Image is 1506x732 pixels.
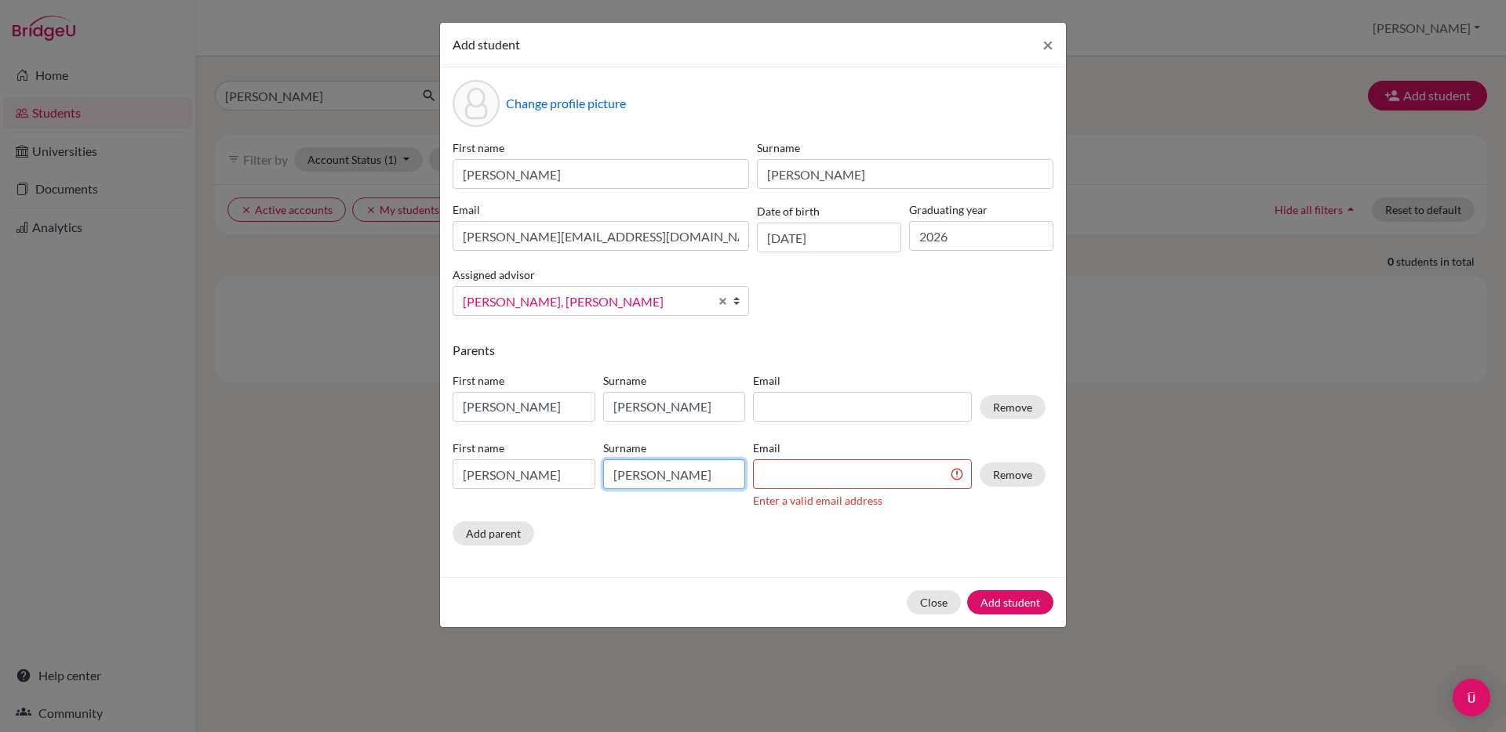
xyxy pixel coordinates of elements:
[1042,33,1053,56] span: ×
[1453,679,1490,716] div: Open Intercom Messenger
[603,372,746,389] label: Surname
[980,395,1046,419] button: Remove
[453,140,749,156] label: First name
[757,203,820,219] label: Date of birth
[453,80,500,127] div: Profile picture
[753,492,972,509] div: Enter a valid email address
[453,372,595,389] label: First name
[453,266,535,283] label: Assigned advisor
[757,140,1053,156] label: Surname
[453,341,1053,360] p: Parents
[909,201,1053,218] label: Graduating year
[757,223,901,252] input: dd/mm/yyyy
[453,521,534,545] button: Add parent
[453,440,595,456] label: First name
[463,292,709,312] span: [PERSON_NAME], [PERSON_NAME]
[967,590,1053,614] button: Add student
[453,201,749,218] label: Email
[907,590,961,614] button: Close
[753,440,972,456] label: Email
[980,462,1046,487] button: Remove
[453,37,520,52] span: Add student
[603,440,746,456] label: Surname
[753,372,972,389] label: Email
[1030,23,1066,67] button: Close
